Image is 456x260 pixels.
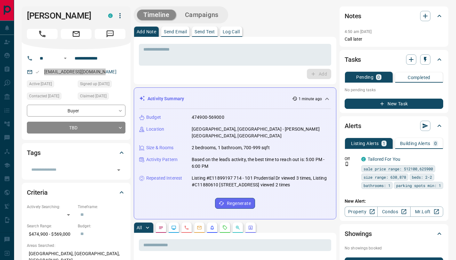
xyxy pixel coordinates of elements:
p: Activity Pattern [146,156,178,163]
span: Call [27,29,58,39]
div: condos.ca [361,157,366,161]
p: Completed [408,75,430,80]
p: Repeated Interest [146,175,182,182]
h1: [PERSON_NAME] [27,11,99,21]
p: Search Range: [27,223,75,229]
p: 0 [377,75,380,79]
svg: Lead Browsing Activity [171,225,176,230]
div: Thu May 08 2025 [27,93,75,102]
svg: Push Notification Only [345,162,349,166]
p: 0 [434,141,437,146]
span: Email [61,29,92,39]
button: Campaigns [179,10,225,20]
div: Buyer [27,105,125,117]
svg: Listing Alerts [210,225,215,230]
a: Tailored For You [368,157,400,162]
span: Contacted [DATE] [29,93,59,99]
p: [GEOGRAPHIC_DATA], [GEOGRAPHIC_DATA] - [PERSON_NAME][GEOGRAPHIC_DATA], [GEOGRAPHIC_DATA] [192,126,331,139]
p: 2 bedrooms, 1 bathroom, 700-999 sqft [192,144,270,151]
h2: Alerts [345,121,361,131]
p: Building Alerts [400,141,430,146]
a: Property [345,207,378,217]
span: sale price range: 512100,625900 [364,166,433,172]
svg: Requests [222,225,228,230]
p: Budget: [78,223,125,229]
div: Alerts [345,118,443,134]
h2: Tasks [345,54,361,65]
p: $474,900 - $569,000 [27,229,75,240]
p: Actively Searching: [27,204,75,210]
span: parking spots min: 1 [396,182,441,189]
p: 474900-569000 [192,114,224,121]
div: Sun Jan 05 2025 [78,93,125,102]
h2: Criteria [27,187,48,198]
button: Open [61,54,69,62]
svg: Opportunities [235,225,240,230]
span: Signed up [DATE] [80,81,109,87]
p: Pending [356,75,373,79]
div: Notes [345,8,443,24]
button: Regenerate [215,198,255,209]
p: Send Email [164,29,187,34]
p: Size & Rooms [146,144,174,151]
p: New Alert: [345,198,443,205]
div: Thu Jan 02 2025 [78,80,125,89]
p: Location [146,126,164,133]
button: Timeline [137,10,176,20]
h2: Tags [27,148,40,158]
a: [EMAIL_ADDRESS][DOMAIN_NAME] [44,69,116,74]
p: Activity Summary [148,95,184,102]
p: Log Call [223,29,240,34]
p: Listing #E11899197 714 - 101 Prudential Dr viewed 3 times, Listing #C11880610 [STREET_ADDRESS] vi... [192,175,331,188]
a: Mr.Loft [410,207,443,217]
p: No showings booked [345,245,443,251]
div: Tasks [345,52,443,67]
p: Listing Alerts [351,141,379,146]
p: Timeframe: [78,204,125,210]
div: Sun Jan 05 2025 [27,80,75,89]
svg: Calls [184,225,189,230]
span: Claimed [DATE] [80,93,107,99]
p: Send Text [195,29,215,34]
p: Add Note [137,29,156,34]
span: Message [95,29,125,39]
span: size range: 630,878 [364,174,406,180]
p: Based on the lead's activity, the best time to reach out is: 5:00 PM - 6:00 PM [192,156,331,170]
div: Activity Summary1 minute ago [139,93,331,105]
p: Budget [146,114,161,121]
p: All [137,225,142,230]
div: condos.ca [108,13,113,18]
a: Condos [377,207,410,217]
span: beds: 2-2 [412,174,432,180]
div: Tags [27,145,125,160]
div: Criteria [27,185,125,200]
button: Open [114,166,123,175]
svg: Emails [197,225,202,230]
p: 1 minute ago [299,96,322,102]
svg: Email Valid [35,70,40,74]
p: Off [345,156,357,162]
p: 1 [383,141,385,146]
h2: Showings [345,229,372,239]
div: TBD [27,122,125,134]
button: New Task [345,99,443,109]
h2: Notes [345,11,361,21]
svg: Notes [158,225,164,230]
p: 4:50 am [DATE] [345,29,372,34]
p: Areas Searched: [27,243,125,248]
span: bathrooms: 1 [364,182,390,189]
span: Active [DATE] [29,81,52,87]
p: Call later [345,36,443,43]
svg: Agent Actions [248,225,253,230]
div: Showings [345,226,443,241]
p: No pending tasks [345,85,443,95]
